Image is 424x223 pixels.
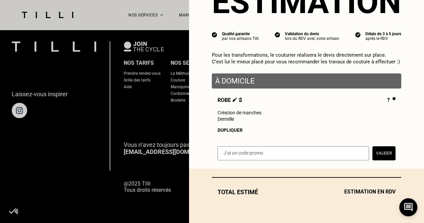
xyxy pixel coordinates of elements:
[233,98,237,102] img: Éditer
[355,32,361,38] img: icon list info
[218,110,261,115] span: Création de manches
[212,32,217,38] img: icon list info
[215,77,398,85] p: À domicile
[365,36,401,41] div: après le RDV
[212,188,401,196] div: Total estimé
[387,97,396,104] div: ?
[212,52,401,65] p: Pour les transformations, le couturier réalisera le devis directement sur place. C’est lui le mie...
[239,98,242,102] img: Supprimer
[365,32,401,36] div: Délais de 3 à 5 jours
[344,188,396,196] span: Estimation en RDV
[218,116,234,122] span: Dentelle
[218,146,369,160] input: J‘ai un code promo
[275,32,280,38] img: icon list info
[392,97,396,100] img: Pourquoi le prix est indéfini ?
[222,32,259,36] div: Qualité garantie
[285,36,339,41] div: lors du RDV avec votre artisan
[285,32,339,36] div: Validation du devis
[372,146,396,160] button: Valider
[218,127,396,133] div: Dupliquer
[222,36,259,41] div: par nos artisans Tilli
[218,97,242,104] span: Robe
